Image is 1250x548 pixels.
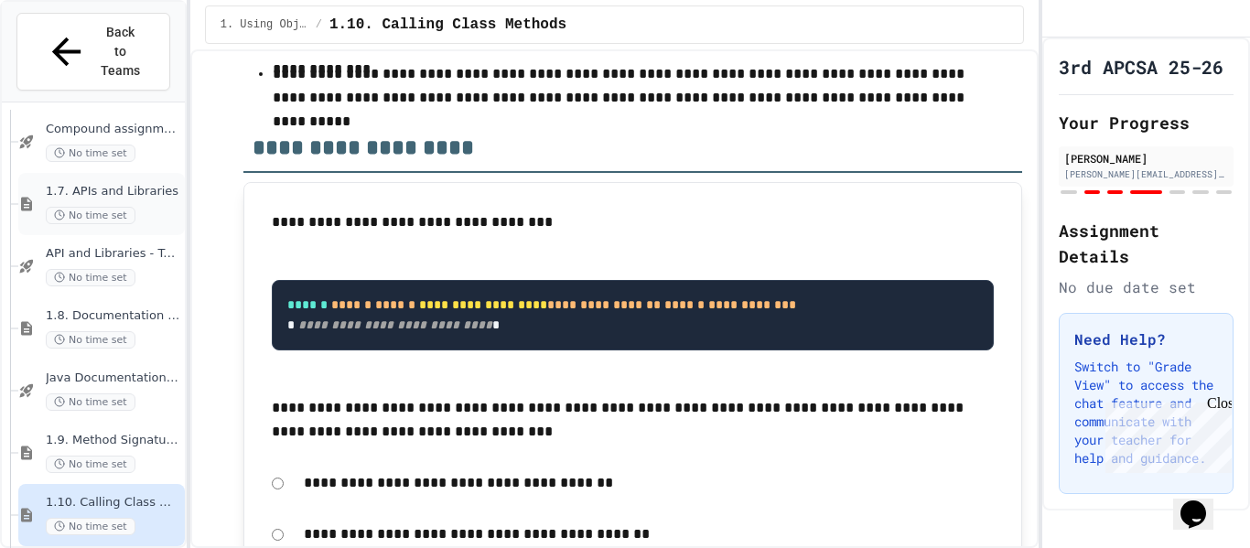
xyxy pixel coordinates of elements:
iframe: chat widget [1098,395,1232,473]
span: No time set [46,456,135,473]
span: Back to Teams [99,23,142,81]
h3: Need Help? [1074,328,1218,350]
h2: Assignment Details [1059,218,1234,269]
span: 1. Using Objects and Methods [221,17,308,32]
h2: Your Progress [1059,110,1234,135]
span: No time set [46,269,135,286]
span: No time set [46,518,135,535]
div: Chat with us now!Close [7,7,126,116]
span: 1.8. Documentation with Comments and Preconditions [46,308,181,324]
iframe: chat widget [1173,475,1232,530]
span: API and Libraries - Topic 1.7 [46,246,181,262]
span: Java Documentation with Comments - Topic 1.8 [46,371,181,386]
div: No due date set [1059,276,1234,298]
span: No time set [46,145,135,162]
span: 1.9. Method Signatures [46,433,181,448]
span: No time set [46,393,135,411]
p: Switch to "Grade View" to access the chat feature and communicate with your teacher for help and ... [1074,358,1218,467]
span: No time set [46,331,135,349]
div: [PERSON_NAME][EMAIL_ADDRESS][PERSON_NAME][DOMAIN_NAME] [1064,167,1228,181]
span: 1.10. Calling Class Methods [329,14,566,36]
span: 1.10. Calling Class Methods [46,495,181,510]
button: Back to Teams [16,13,170,91]
h1: 3rd APCSA 25-26 [1059,54,1223,80]
span: / [316,17,322,32]
span: 1.7. APIs and Libraries [46,184,181,199]
span: Compound assignment operators - Quiz [46,122,181,137]
span: No time set [46,207,135,224]
div: [PERSON_NAME] [1064,150,1228,167]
